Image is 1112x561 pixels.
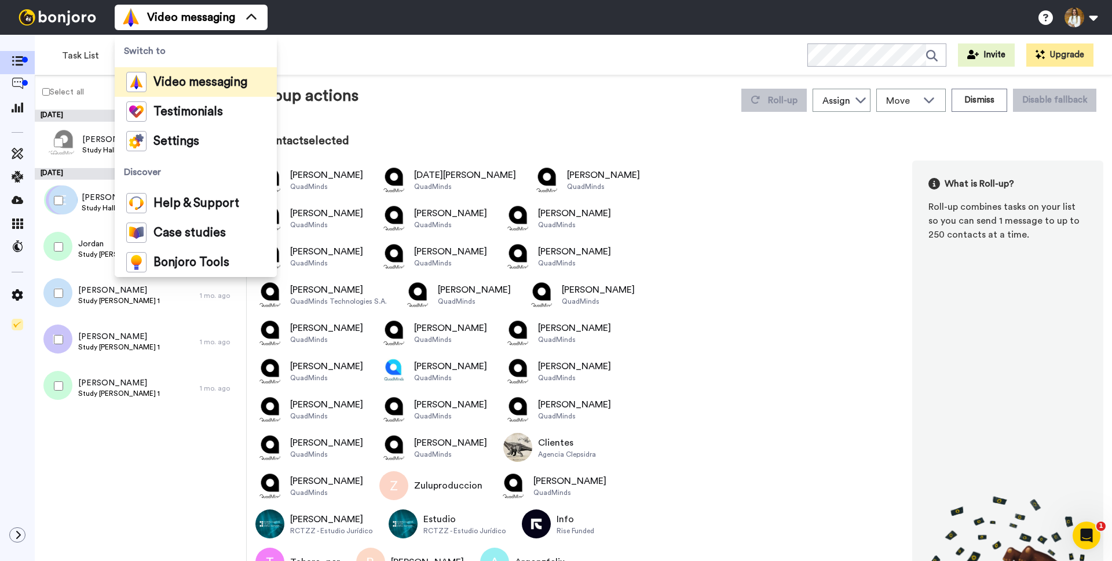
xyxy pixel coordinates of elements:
div: [PERSON_NAME] [290,512,372,526]
a: Help & Support [115,188,277,218]
span: Testimonials [153,106,223,118]
div: [PERSON_NAME] [414,245,487,258]
div: [PERSON_NAME] [438,283,511,297]
img: Image of Angel cuesta [255,280,284,309]
span: Settings [153,136,199,147]
div: QuadMinds [290,182,363,191]
img: Image of Fabiana romero [379,395,408,424]
div: QuadMinds [290,411,363,421]
img: Image of Ignacio merida [503,242,532,271]
div: Info [557,512,594,526]
div: [DATE] [35,110,246,122]
div: [PERSON_NAME] [538,398,611,411]
div: [PERSON_NAME] [290,206,363,220]
span: Video messaging [147,9,235,25]
div: QuadMinds [562,297,635,306]
button: Dismiss [952,89,1007,112]
span: Switch to [115,35,277,67]
div: QuadMinds [414,182,516,191]
button: Invite [958,43,1015,67]
div: 1 contact selected [255,133,1103,149]
div: QuadMinds [538,258,611,268]
div: [PERSON_NAME] [538,206,611,220]
div: [PERSON_NAME] [414,359,487,373]
span: Task List [62,49,140,63]
div: 1 mo. ago [200,291,240,300]
div: [PERSON_NAME] [290,168,363,182]
input: Select all [42,88,50,96]
div: Assign [822,94,850,108]
img: help-and-support-colored.svg [126,193,147,213]
div: [PERSON_NAME] [533,474,606,488]
span: Jordan [78,238,160,250]
span: Study [PERSON_NAME] 1 [78,343,160,352]
img: Image of Ariel carcani [503,356,532,385]
div: QuadMinds [414,373,487,382]
div: [DATE] [35,168,246,180]
div: QuadMinds [290,335,363,344]
div: [PERSON_NAME] [290,436,363,450]
img: Image of Daniela chiggio [255,433,284,462]
div: [PERSON_NAME] [290,398,363,411]
span: [PERSON_NAME] [78,377,160,389]
img: Image of Juan gallo [379,242,408,271]
div: [PERSON_NAME] [414,206,487,220]
img: Image of Fabian escobar [255,471,284,500]
span: Discover [115,156,277,188]
div: QuadMinds [438,297,511,306]
div: [PERSON_NAME] [538,321,611,335]
span: Bonjoro Tools [153,257,229,268]
img: Image of Nicolas serman [532,165,561,194]
span: Video messaging [153,76,247,88]
span: Study [PERSON_NAME] 1 [78,250,160,259]
span: 1 [1096,522,1106,531]
img: Image of Info [522,509,551,538]
label: Select all [35,85,84,99]
div: RCTZZ - Estudio Jurídico [423,526,506,535]
img: vm-color.svg [122,8,140,27]
div: QuadMinds [414,258,487,268]
div: Clientes [538,436,596,450]
img: bj-logo-header-white.svg [14,9,101,25]
img: Image of Celina gregoric [379,318,408,347]
div: Zuluproduccion [414,479,482,493]
div: QuadMinds [538,335,611,344]
div: [PERSON_NAME] [290,474,363,488]
div: QuadMinds [290,258,363,268]
div: [PERSON_NAME] [538,245,611,258]
div: Rise Funded [557,526,594,535]
span: [PERSON_NAME] [78,285,160,296]
div: Group actions [255,84,359,112]
a: Settings [115,126,277,156]
span: [PERSON_NAME] & 80 others [82,134,194,145]
div: QuadMinds [414,411,487,421]
div: [DATE][PERSON_NAME] [414,168,516,182]
div: QuadMinds [538,220,611,230]
img: Image of Gerardo romero [503,395,532,424]
div: [PERSON_NAME] [290,359,363,373]
div: [PERSON_NAME] [290,321,363,335]
span: Help & Support [153,198,239,209]
div: QuadMinds [538,411,611,421]
span: [PERSON_NAME], [PERSON_NAME] & [PERSON_NAME] [82,192,194,203]
img: Image of Dominguez [255,509,284,538]
div: RCTZZ - Estudio Jurídico [290,526,372,535]
img: Image of Valeria benitez [403,280,432,309]
div: [PERSON_NAME] [567,168,640,182]
img: Image of Jorge [255,356,284,385]
div: QuadMinds [533,488,606,497]
div: [PERSON_NAME] [538,359,611,373]
img: Image of Pablo villasanti [255,395,284,424]
div: QuadMinds [290,450,363,459]
div: [PERSON_NAME] [414,436,487,450]
img: bj-tools-colored.svg [126,252,147,272]
img: tm-color.svg [126,101,147,122]
a: Bonjoro Tools [115,247,277,277]
a: Video messaging [115,67,277,97]
div: QuadMinds [414,220,487,230]
div: [PERSON_NAME] [562,283,635,297]
div: 1 mo. ago [200,384,240,393]
div: QuadMinds [414,335,487,344]
a: Case studies [115,218,277,247]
